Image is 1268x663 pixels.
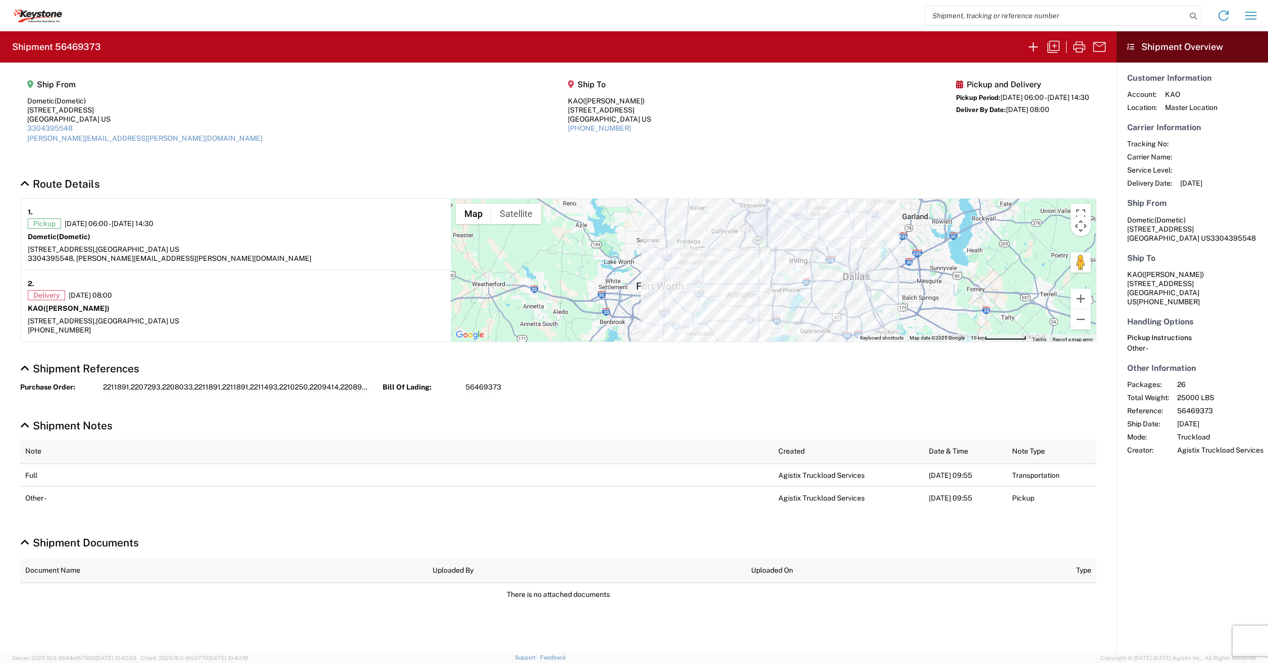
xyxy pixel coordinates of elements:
[20,362,139,375] a: Hide Details
[27,115,262,124] div: [GEOGRAPHIC_DATA] US
[1117,31,1268,63] header: Shipment Overview
[1071,216,1091,236] button: Map camera controls
[1127,179,1172,188] span: Delivery Date:
[1177,432,1263,441] span: Truckload
[1127,363,1257,373] h5: Other Information
[1127,123,1257,132] h5: Carrier Information
[773,486,923,509] td: Agistix Truckload Services
[956,94,1000,101] span: Pickup Period:
[583,97,645,105] span: ([PERSON_NAME])
[910,335,965,341] span: Map data ©2025 Google
[55,97,86,105] span: (Dometic)
[1177,406,1263,415] span: 56469373
[1177,380,1263,389] span: 26
[956,106,1006,114] span: Deliver By Date:
[1127,90,1157,99] span: Account:
[1127,253,1257,263] h5: Ship To
[568,115,651,124] div: [GEOGRAPHIC_DATA] US
[1127,165,1172,175] span: Service Level:
[1127,317,1257,326] h5: Handling Options
[20,439,773,464] th: Note
[1165,103,1218,112] span: Master Location
[491,204,541,224] button: Show satellite imagery
[1052,337,1093,342] a: Report a map error
[568,105,651,115] div: [STREET_ADDRESS]
[540,654,566,660] a: Feedback
[1127,419,1169,428] span: Ship Date:
[27,80,262,89] h5: Ship From
[773,439,923,464] th: Created
[208,655,248,661] span: [DATE] 10:40:19
[95,655,136,661] span: [DATE] 10:42:29
[456,204,491,224] button: Show street map
[1071,204,1091,224] button: Toggle fullscreen view
[1007,439,1096,464] th: Note Type
[43,304,110,312] span: ([PERSON_NAME])
[1177,393,1263,402] span: 25000 LBS
[1210,234,1256,242] span: 3304395548
[28,290,65,300] span: Delivery
[1127,334,1257,342] h6: Pickup Instructions
[1154,216,1186,224] span: (Dometic)
[1127,406,1169,415] span: Reference:
[20,439,1096,509] table: Shipment Notes
[515,654,540,660] a: Support
[568,124,631,132] a: [PHONE_NUMBER]
[28,218,61,229] span: Pickup
[20,464,773,486] td: Full
[1071,252,1091,272] button: Drag Pegman onto the map to open Street View
[57,233,90,241] span: (Dometic)
[1137,298,1200,306] span: [PHONE_NUMBER]
[1000,93,1089,101] span: [DATE] 06:00 - [DATE] 14:30
[28,317,96,325] span: [STREET_ADDRESS],
[1127,198,1257,208] h5: Ship From
[453,328,487,342] a: Open this area in Google Maps (opens a new window)
[1127,270,1257,306] address: [GEOGRAPHIC_DATA] US
[1007,486,1096,509] td: Pickup
[465,382,501,392] span: 56469373
[27,96,262,105] div: Dometic
[746,559,1071,583] th: Uploaded On
[971,335,985,341] span: 10 km
[968,335,1029,342] button: Map Scale: 10 km per 78 pixels
[12,41,101,53] h2: Shipment 56469373
[1127,152,1172,161] span: Carrier Name:
[1177,419,1263,428] span: [DATE]
[27,105,262,115] div: [STREET_ADDRESS]
[20,419,113,432] a: Hide Details
[1180,179,1202,188] span: [DATE]
[1127,139,1172,148] span: Tracking No:
[1006,105,1049,114] span: [DATE] 08:00
[141,655,248,661] span: Client: 2025.16.0-8fc0770
[28,254,444,263] div: 3304395548, [PERSON_NAME][EMAIL_ADDRESS][PERSON_NAME][DOMAIN_NAME]
[1127,225,1194,233] span: [STREET_ADDRESS]
[20,486,773,509] td: Other -
[1071,559,1096,583] th: Type
[27,134,262,142] a: [PERSON_NAME][EMAIL_ADDRESS][PERSON_NAME][DOMAIN_NAME]
[453,328,487,342] img: Google
[924,464,1007,486] td: [DATE] 09:55
[956,80,1089,89] h5: Pickup and Delivery
[1127,73,1257,83] h5: Customer Information
[20,536,139,549] a: Hide Details
[20,583,1096,605] td: There is no attached documents
[1142,270,1204,279] span: ([PERSON_NAME])
[924,439,1007,464] th: Date & Time
[20,559,1096,605] table: Shipment Documents
[69,291,112,300] span: [DATE] 08:00
[20,178,100,190] a: Hide Details
[1071,309,1091,329] button: Zoom out
[860,335,904,342] button: Keyboard shortcuts
[28,278,34,290] strong: 2.
[65,219,153,228] span: [DATE] 06:00 - [DATE] 14:30
[1032,337,1046,342] a: Terms
[925,6,1186,25] input: Shipment, tracking or reference number
[924,486,1007,509] td: [DATE] 09:55
[1127,446,1169,455] span: Creator:
[28,245,96,253] span: [STREET_ADDRESS],
[28,325,444,335] div: [PHONE_NUMBER]
[28,206,33,218] strong: 1.
[96,245,179,253] span: [GEOGRAPHIC_DATA] US
[1127,103,1157,112] span: Location:
[1127,344,1257,353] div: Other -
